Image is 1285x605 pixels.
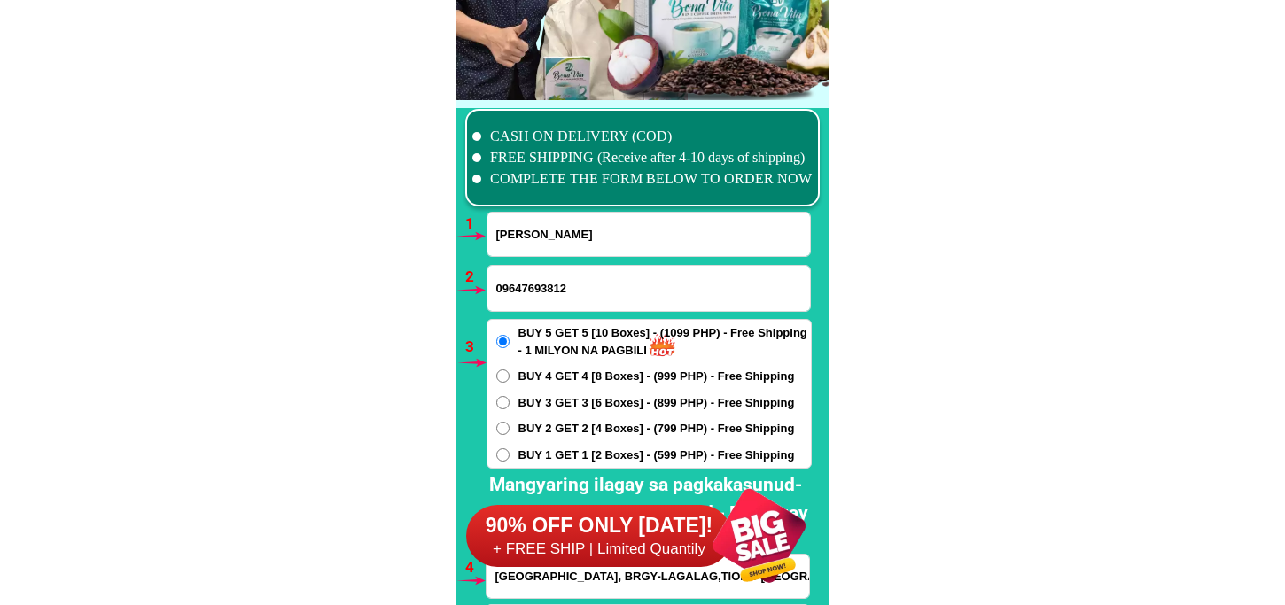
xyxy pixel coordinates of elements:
li: COMPLETE THE FORM BELOW TO ORDER NOW [472,168,813,190]
h6: + FREE SHIP | Limited Quantily [466,539,732,559]
input: BUY 3 GET 3 [6 Boxes] - (899 PHP) - Free Shipping [496,396,510,409]
input: BUY 4 GET 4 [8 Boxes] - (999 PHP) - Free Shipping [496,369,510,383]
li: CASH ON DELIVERY (COD) [472,126,813,147]
h6: 3 [465,336,486,359]
h6: 1 [465,213,486,236]
span: BUY 5 GET 5 [10 Boxes] - (1099 PHP) - Free Shipping - 1 MILYON NA PAGBILI [518,324,811,359]
h6: 90% OFF ONLY [DATE]! [466,513,732,539]
h6: 2 [465,266,486,289]
span: BUY 1 GET 1 [2 Boxes] - (599 PHP) - Free Shipping [518,446,795,464]
span: BUY 4 GET 4 [8 Boxes] - (999 PHP) - Free Shipping [518,368,795,385]
span: BUY 2 GET 2 [4 Boxes] - (799 PHP) - Free Shipping [518,420,795,438]
span: BUY 3 GET 3 [6 Boxes] - (899 PHP) - Free Shipping [518,394,795,412]
input: BUY 1 GET 1 [2 Boxes] - (599 PHP) - Free Shipping [496,448,510,462]
input: BUY 2 GET 2 [4 Boxes] - (799 PHP) - Free Shipping [496,422,510,435]
li: FREE SHIPPING (Receive after 4-10 days of shipping) [472,147,813,168]
input: Input full_name [487,213,810,256]
input: BUY 5 GET 5 [10 Boxes] - (1099 PHP) - Free Shipping - 1 MILYON NA PAGBILI [496,335,510,348]
input: Input phone_number [487,266,810,311]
